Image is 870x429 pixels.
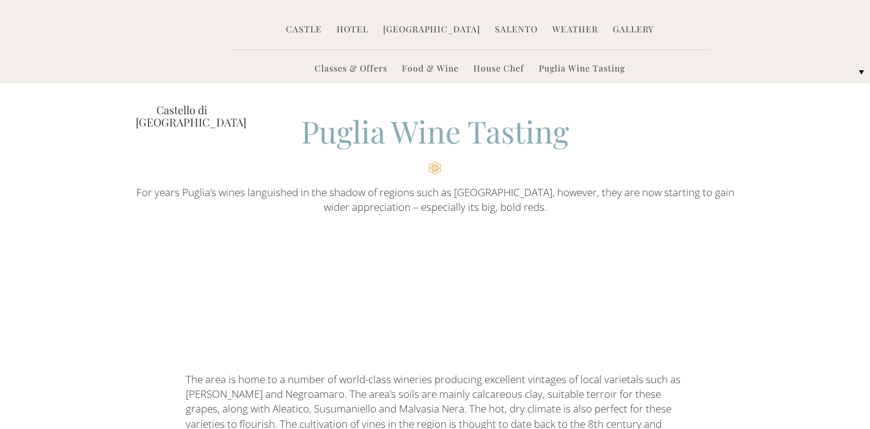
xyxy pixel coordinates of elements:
[402,62,459,76] a: Food & Wine
[473,62,524,76] a: House Chef
[674,322,858,414] img: svg%3E
[136,111,734,175] h2: Puglia Wine Tasting
[136,185,734,215] p: For years Puglia’s wines languished in the shadow of regions such as [GEOGRAPHIC_DATA], however, ...
[126,245,309,337] img: svg%3E
[552,23,598,37] a: Weather
[613,23,654,37] a: Gallery
[337,23,368,37] a: Hotel
[539,62,625,76] a: Puglia Wine Tasting
[286,23,322,37] a: Castle
[383,23,480,37] a: [GEOGRAPHIC_DATA]
[157,5,206,97] img: Castello di Ugento
[315,62,387,76] a: Classes & Offers
[561,245,744,337] img: svg%3E
[495,23,538,37] a: Salento
[136,104,227,128] a: Castello di [GEOGRAPHIC_DATA]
